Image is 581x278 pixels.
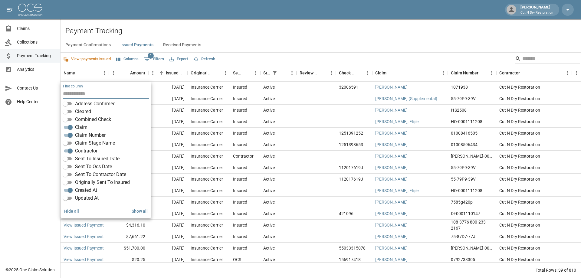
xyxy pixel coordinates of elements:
div: [DATE] [148,162,188,174]
div: Insured [233,199,247,205]
a: [PERSON_NAME] [375,142,408,148]
div: Insurance Carrier [191,96,223,102]
div: [DATE] [148,185,188,197]
div: Contractor [233,153,254,159]
div: Insured [233,222,247,228]
button: Menu [251,68,260,77]
div: 1071938 [451,84,468,90]
div: [DATE] [148,139,188,151]
div: Insurance Carrier [191,107,223,113]
div: HO-0001111208 [451,119,482,125]
div: Cut N Dry Restoration [496,93,572,105]
button: Sort [243,69,251,77]
div: Active [263,188,275,194]
div: Name [64,64,75,81]
div: [DATE] [148,105,188,116]
div: Contractor [496,64,572,81]
div: [DATE] [148,220,188,231]
div: Insured [233,84,247,90]
span: Address Confirmed [75,100,116,107]
button: Sort [520,69,528,77]
div: [DATE] [148,116,188,128]
div: Active [263,245,275,251]
div: CAHO-00263812 [451,245,493,251]
div: Cut N Dry Restoration [496,185,572,197]
div: Sent To [230,64,260,81]
a: [PERSON_NAME] [375,234,408,240]
div: Insurance Carrier [191,222,223,228]
span: Collections [17,39,55,45]
div: Active [263,119,275,125]
a: [PERSON_NAME] [375,107,408,113]
div: 55-79P9-39V [451,176,476,182]
div: Search [515,54,580,65]
div: Active [263,257,275,263]
div: [DATE] [148,93,188,105]
button: Sort [157,69,166,77]
div: 55033315078 [339,245,366,251]
button: Sort [212,69,221,77]
a: [PERSON_NAME] [375,84,408,90]
button: Menu [439,68,448,77]
div: 156917418 [339,257,361,263]
div: 1 active filter [271,69,279,77]
div: Insurance Carrier [191,142,223,148]
div: [DATE] [148,82,188,93]
label: Find column [63,84,83,89]
a: View Issued Payment [64,234,104,240]
div: Active [263,84,275,90]
div: Review Status [297,64,336,81]
button: Show filters [143,54,166,64]
div: I1S2508 [451,107,467,113]
div: Cut N Dry Restoration [496,231,572,243]
div: Active [263,107,275,113]
a: [PERSON_NAME] [375,153,408,159]
span: Claim Number [75,132,106,139]
button: Issued Payments [116,38,158,52]
button: Sort [355,69,363,77]
button: Menu [363,68,372,77]
div: 0792733305 [451,257,475,263]
button: Export [168,54,189,64]
div: Issued Date [166,64,185,81]
span: Originally Sent To Insured [75,179,130,186]
a: View Issued Payment [64,245,104,251]
div: Originating From [188,64,230,81]
button: Menu [572,68,581,77]
div: Active [263,199,275,205]
div: Review Status [300,64,318,81]
div: Insured [233,165,247,171]
div: [DATE] [148,174,188,185]
div: Cut N Dry Restoration [496,162,572,174]
div: Active [263,165,275,171]
button: Show all [129,206,150,217]
div: Cut N Dry Restoration [496,128,572,139]
button: Refresh [192,54,217,64]
div: Name [61,64,109,81]
div: [DATE] [148,231,188,243]
div: 75-87D7-77J [451,234,475,240]
div: 1251391252 [339,130,363,136]
div: Insurance Carrier [191,234,223,240]
span: Cleared [75,108,91,115]
div: Active [263,96,275,102]
div: 01008596434 [451,142,478,148]
div: Cut N Dry Restoration [496,254,572,266]
div: Status [263,64,271,81]
div: Contractor [499,64,520,81]
div: Active [263,211,275,217]
div: Insured [233,245,247,251]
h2: Payment Tracking [65,27,581,35]
div: Insurance Carrier [191,211,223,217]
button: Sort [318,69,327,77]
div: OCS [233,257,241,263]
div: Active [263,222,275,228]
div: Amount [109,64,148,81]
div: Total Rows: 39 of 810 [536,267,576,273]
button: View: payments issued [62,54,112,64]
div: Insured [233,176,247,182]
span: 1 [148,53,154,59]
div: Claim Number [448,64,496,81]
button: Hide all [62,206,81,217]
div: Cut N Dry Restoration [496,105,572,116]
